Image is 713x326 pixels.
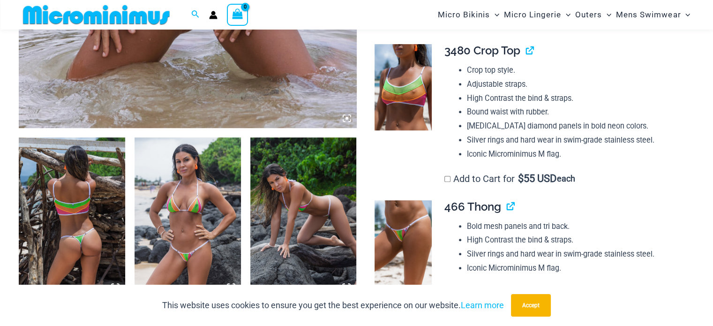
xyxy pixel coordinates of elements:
[518,174,556,183] span: 55 USD
[438,3,490,27] span: Micro Bikinis
[467,77,687,91] li: Adjustable straps.
[561,3,570,27] span: Menu Toggle
[191,9,200,21] a: Search icon link
[375,200,432,286] img: Reckless Mesh High Voltage 466 Thong
[573,3,614,27] a: OutersMenu ToggleMenu Toggle
[250,137,357,297] img: Reckless Mesh High Voltage 306 Tri Top 466 Thong
[19,4,173,25] img: MM SHOP LOGO FLAT
[467,220,687,234] li: Bold mesh panels and tri back.
[467,233,687,247] li: High Contrast the bind & straps.
[467,247,687,261] li: Silver rings and hard wear in swim-grade stainless steel.
[681,3,690,27] span: Menu Toggle
[162,298,504,312] p: This website uses cookies to ensure you get the best experience on our website.
[461,300,504,310] a: Learn more
[467,133,687,147] li: Silver rings and hard wear in swim-grade stainless steel.
[490,3,499,27] span: Menu Toggle
[209,11,218,19] a: Account icon link
[434,1,694,28] nav: Site Navigation
[467,91,687,106] li: High Contrast the bind & straps.
[575,3,602,27] span: Outers
[444,44,520,57] span: 3480 Crop Top
[467,147,687,161] li: Iconic Microminimus M flag.
[444,176,450,182] input: Add to Cart for$55 USD each
[444,200,501,213] span: 466 Thong
[227,4,248,25] a: View Shopping Cart, empty
[467,63,687,77] li: Crop top style.
[467,105,687,119] li: Bound waist with rubber.
[557,174,575,183] span: each
[518,173,523,184] span: $
[511,294,551,317] button: Accept
[435,3,502,27] a: Micro BikinisMenu ToggleMenu Toggle
[502,3,573,27] a: Micro LingerieMenu ToggleMenu Toggle
[467,261,687,275] li: Iconic Microminimus M flag.
[444,173,576,184] label: Add to Cart for
[602,3,611,27] span: Menu Toggle
[504,3,561,27] span: Micro Lingerie
[19,137,125,297] img: Reckless Mesh High Voltage 3480 Crop Top 466 Thong
[616,3,681,27] span: Mens Swimwear
[375,44,432,130] img: Reckless Mesh High Voltage 3480 Crop Top
[135,137,241,297] img: Reckless Mesh High Voltage 306 Tri Top 466 Thong
[467,119,687,133] li: [MEDICAL_DATA] diamond panels in bold neon colors.
[614,3,692,27] a: Mens SwimwearMenu ToggleMenu Toggle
